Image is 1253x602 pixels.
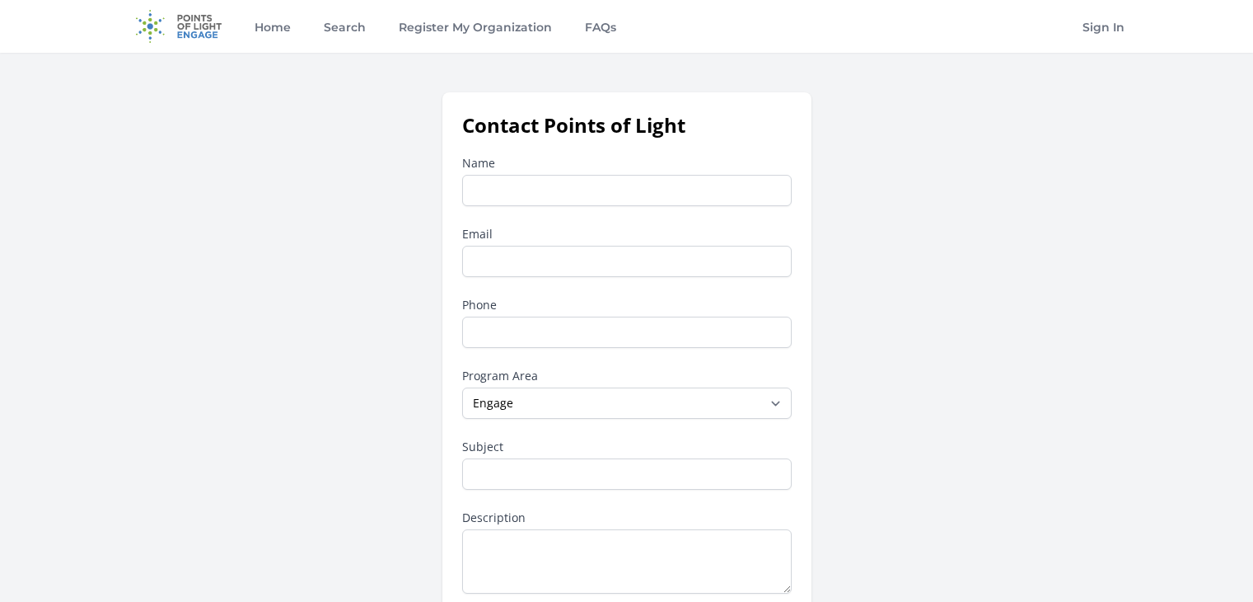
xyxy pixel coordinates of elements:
[462,112,792,139] h1: Contact Points of Light
[462,297,792,313] label: Phone
[462,226,792,242] label: Email
[462,388,792,419] select: Program Area
[462,368,792,384] label: Program Area
[462,510,792,526] label: Description
[462,439,792,455] label: Subject
[462,155,792,172] label: Name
